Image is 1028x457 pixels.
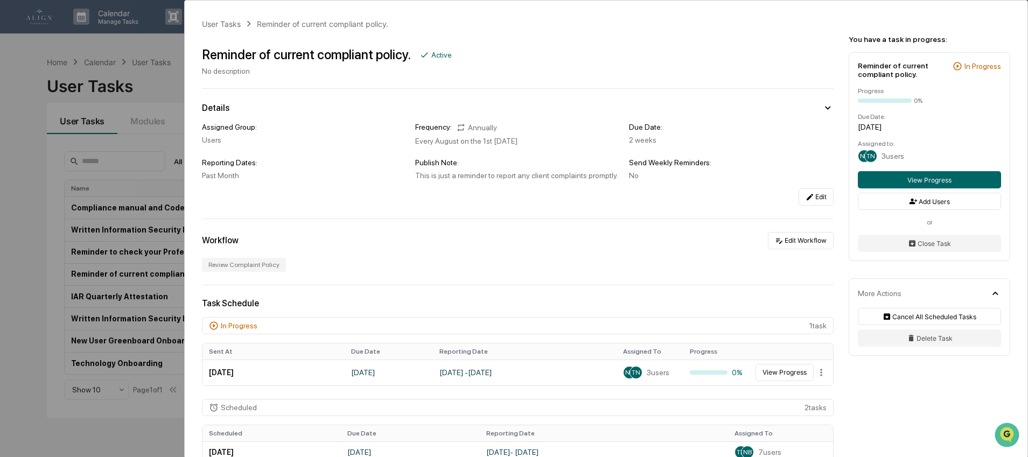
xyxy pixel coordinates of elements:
[849,35,1010,44] div: You have a task in progress:
[629,171,834,180] div: No
[629,123,834,131] div: Due Date:
[964,62,1001,71] div: In Progress
[257,19,388,29] div: Reminder of current compliant policy.
[221,403,257,412] div: Scheduled
[866,152,875,160] span: TN
[33,175,87,184] span: [PERSON_NAME]
[882,152,904,160] span: 3 users
[743,448,752,456] span: NB
[202,298,834,308] div: Task Schedule
[858,171,1001,188] button: View Progress
[345,343,433,360] th: Due Date
[33,146,87,155] span: [PERSON_NAME]
[202,136,407,144] div: Users
[202,103,229,113] div: Details
[202,317,834,334] div: 1 task
[202,399,834,416] div: 2 task s
[415,171,620,180] div: This is just a reminder to report any client complaints promptly.
[22,220,69,231] span: Preclearance
[89,146,93,155] span: •
[858,87,1001,95] div: Progress
[415,158,620,167] div: Publish Note:
[95,175,117,184] span: [DATE]
[48,82,177,93] div: Start new chat
[89,175,93,184] span: •
[202,67,452,75] div: No description
[858,140,1001,147] div: Assigned to:
[858,61,948,79] div: Reminder of current compliant policy.
[914,97,922,104] div: 0%
[11,221,19,230] div: 🖐️
[433,343,617,360] th: Reporting Date
[480,425,729,441] th: Reporting Date
[95,146,117,155] span: [DATE]
[11,82,30,102] img: 1746055101610-c473b297-6a78-478c-a979-82029cc54cd1
[221,321,257,330] div: In Progress
[994,421,1023,451] iframe: Open customer support
[737,448,745,456] span: TN
[858,219,1001,226] div: or
[202,425,341,441] th: Scheduled
[415,137,620,145] div: Every August on the 1st [DATE]
[799,188,834,206] button: Edit
[22,176,30,185] img: 1746055101610-c473b297-6a78-478c-a979-82029cc54cd1
[22,147,30,156] img: 1746055101610-c473b297-6a78-478c-a979-82029cc54cd1
[202,258,286,272] div: Review Complaint Policy
[415,123,452,132] div: Frequency:
[6,236,72,256] a: 🔎Data Lookup
[183,86,196,99] button: Start new chat
[345,360,433,385] td: [DATE]
[48,93,148,102] div: We're available if you need us!
[202,171,407,180] div: Past Month
[202,19,241,29] div: User Tasks
[76,266,130,275] a: Powered byPylon
[22,241,68,251] span: Data Lookup
[632,369,640,376] span: TN
[647,368,669,377] span: 3 users
[202,343,345,360] th: Sent At
[758,448,781,456] span: 7 users
[756,364,814,381] button: View Progress
[858,329,1001,347] button: Delete Task
[6,216,74,235] a: 🖐️Preclearance
[202,123,407,131] div: Assigned Group:
[456,123,497,132] div: Annually
[858,289,901,298] div: More Actions
[858,193,1001,210] button: Add Users
[202,235,239,245] div: Workflow
[11,23,196,40] p: How can we help?
[625,369,634,376] span: NB
[11,136,28,153] img: Jack Rasmussen
[11,165,28,182] img: Jack Rasmussen
[74,216,138,235] a: 🗄️Attestations
[11,119,72,128] div: Past conversations
[858,123,1001,131] div: [DATE]
[23,82,42,102] img: 8933085812038_c878075ebb4cc5468115_72.jpg
[433,360,617,385] td: [DATE] - [DATE]
[690,368,744,377] div: 0%
[683,343,750,360] th: Progress
[858,235,1001,252] button: Close Task
[202,360,345,385] td: [DATE]
[858,113,1001,121] div: Due Date:
[167,117,196,130] button: See all
[860,152,869,160] span: NB
[107,267,130,275] span: Pylon
[202,47,411,62] div: Reminder of current compliant policy.
[341,425,480,441] th: Due Date
[629,136,834,144] div: 2 weeks
[431,51,452,59] div: Active
[89,220,134,231] span: Attestations
[11,242,19,250] div: 🔎
[629,158,834,167] div: Send Weekly Reminders:
[728,425,833,441] th: Assigned To
[78,221,87,230] div: 🗄️
[768,232,834,249] button: Edit Workflow
[858,308,1001,325] button: Cancel All Scheduled Tasks
[617,343,683,360] th: Assigned To
[202,158,407,167] div: Reporting Dates:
